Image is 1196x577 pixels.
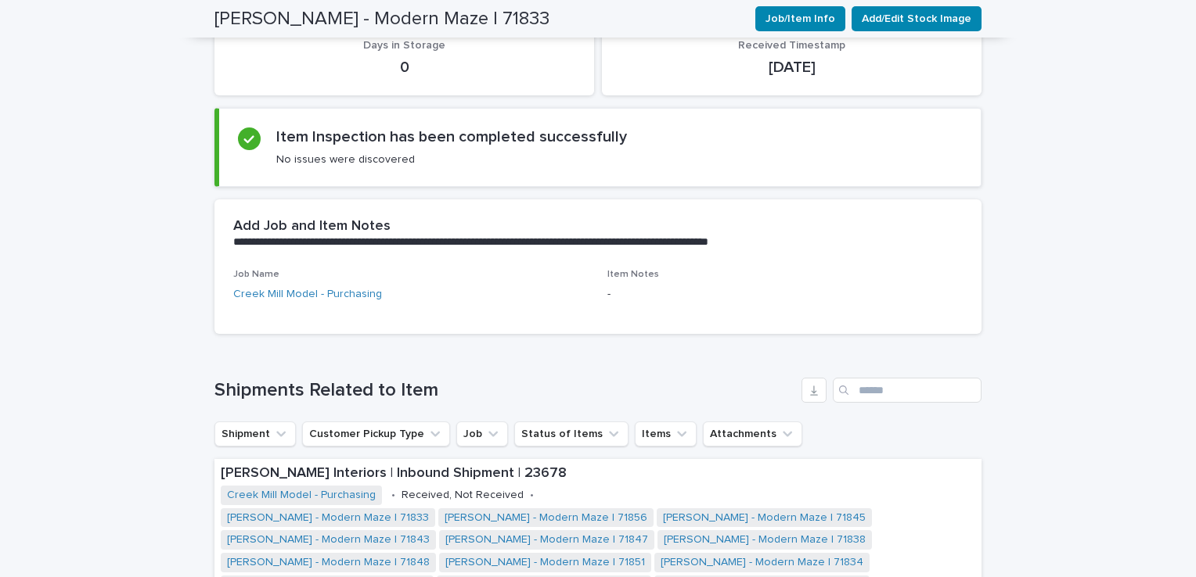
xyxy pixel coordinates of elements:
p: • [530,489,534,502]
h2: [PERSON_NAME] - Modern Maze | 71833 [214,8,549,30]
p: [DATE] [621,58,963,77]
button: Job [456,421,508,446]
a: [PERSON_NAME] - Modern Maze | 71845 [663,511,866,525]
a: [PERSON_NAME] - Modern Maze | 71851 [445,556,645,569]
span: Days in Storage [363,40,445,51]
button: Attachments [703,421,802,446]
span: Job Name [233,270,279,279]
a: [PERSON_NAME] - Modern Maze | 71847 [445,533,648,547]
a: [PERSON_NAME] - Modern Maze | 71833 [227,511,429,525]
button: Customer Pickup Type [302,421,450,446]
span: Item Notes [607,270,659,279]
button: Job/Item Info [755,6,845,31]
button: Add/Edit Stock Image [852,6,982,31]
input: Search [833,378,982,403]
h2: Add Job and Item Notes [233,218,391,235]
button: Shipment [214,421,296,446]
p: - [607,286,963,303]
a: [PERSON_NAME] - Modern Maze | 71856 [445,511,647,525]
h1: Shipments Related to Item [214,379,795,402]
p: [PERSON_NAME] Interiors | Inbound Shipment | 23678 [221,465,975,482]
button: Items [635,421,697,446]
span: Add/Edit Stock Image [862,11,971,27]
a: [PERSON_NAME] - Modern Maze | 71843 [227,533,430,547]
p: • [391,489,395,502]
a: Creek Mill Model - Purchasing [233,286,382,303]
a: [PERSON_NAME] - Modern Maze | 71838 [664,533,866,547]
p: No issues were discovered [276,152,415,167]
a: Creek Mill Model - Purchasing [227,489,376,502]
h2: Item Inspection has been completed successfully [276,127,627,146]
a: [PERSON_NAME] - Modern Maze | 71834 [661,556,863,569]
p: 0 [233,58,575,77]
p: Received, Not Received [402,489,524,502]
button: Status of Items [514,421,629,446]
span: Received Timestamp [738,40,845,51]
span: Job/Item Info [766,11,835,27]
a: [PERSON_NAME] - Modern Maze | 71848 [227,556,430,569]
